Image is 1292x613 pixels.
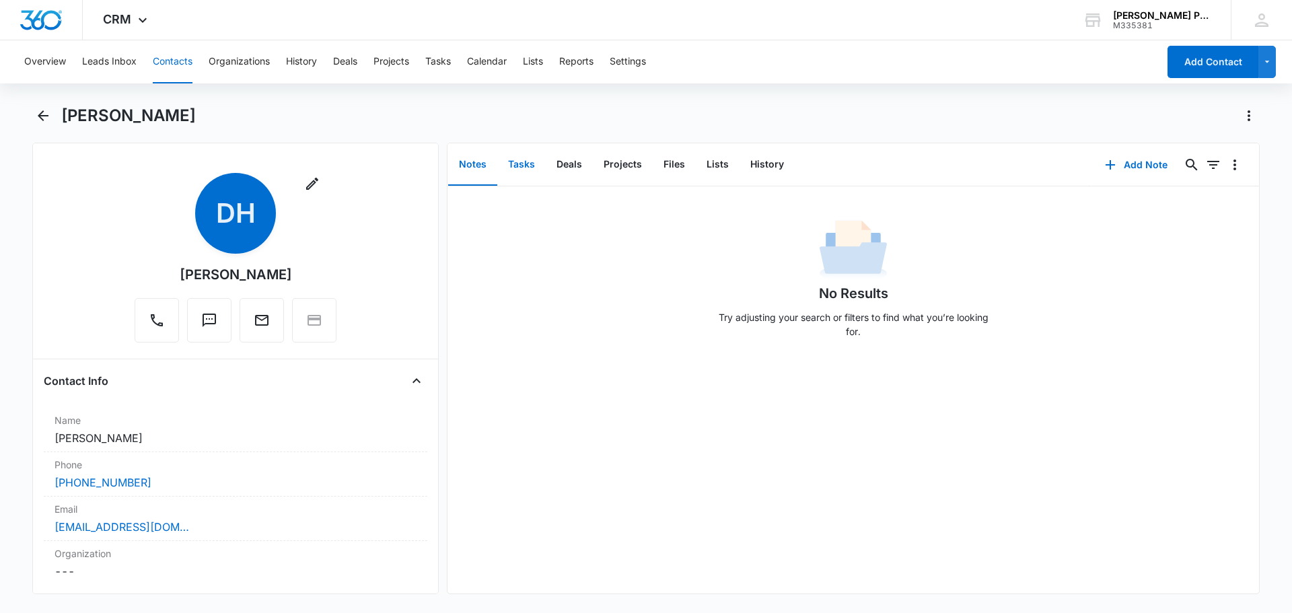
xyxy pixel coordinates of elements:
a: Text [187,319,231,330]
button: Deals [333,40,357,83]
button: Add Note [1091,149,1181,181]
button: Deals [546,144,593,186]
button: Projects [373,40,409,83]
button: Organizations [209,40,270,83]
button: History [286,40,317,83]
button: Text [187,298,231,342]
button: Notes [448,144,497,186]
button: Calendar [467,40,507,83]
label: Address [55,590,417,604]
button: Tasks [497,144,546,186]
button: Tasks [425,40,451,83]
button: Reports [559,40,594,83]
button: Search... [1181,154,1203,176]
button: Settings [610,40,646,83]
button: Call [135,298,179,342]
button: Close [406,370,427,392]
button: Overflow Menu [1224,154,1246,176]
label: Organization [55,546,417,561]
dd: --- [55,563,417,579]
div: account name [1113,10,1211,21]
button: Overview [24,40,66,83]
button: Filters [1203,154,1224,176]
a: Email [240,319,284,330]
div: Email[EMAIL_ADDRESS][DOMAIN_NAME] [44,497,427,541]
div: Organization--- [44,541,427,585]
label: Name [55,413,417,427]
button: Back [32,105,53,127]
a: [EMAIL_ADDRESS][DOMAIN_NAME] [55,519,189,535]
label: Phone [55,458,417,472]
button: Files [653,144,696,186]
button: Add Contact [1168,46,1258,78]
span: CRM [103,12,131,26]
span: DH [195,173,276,254]
div: Phone[PHONE_NUMBER] [44,452,427,497]
button: Projects [593,144,653,186]
p: Try adjusting your search or filters to find what you’re looking for. [712,310,995,338]
div: Name[PERSON_NAME] [44,408,427,452]
label: Email [55,502,417,516]
img: No Data [820,216,887,283]
button: Contacts [153,40,192,83]
a: Call [135,319,179,330]
button: Actions [1238,105,1260,127]
dd: [PERSON_NAME] [55,430,417,446]
a: [PHONE_NUMBER] [55,474,151,491]
button: Lists [696,144,740,186]
button: Email [240,298,284,342]
div: [PERSON_NAME] [180,264,292,285]
button: Leads Inbox [82,40,137,83]
button: History [740,144,795,186]
h4: Contact Info [44,373,108,389]
h1: No Results [819,283,888,303]
button: Lists [523,40,543,83]
h1: [PERSON_NAME] [61,106,196,126]
div: account id [1113,21,1211,30]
